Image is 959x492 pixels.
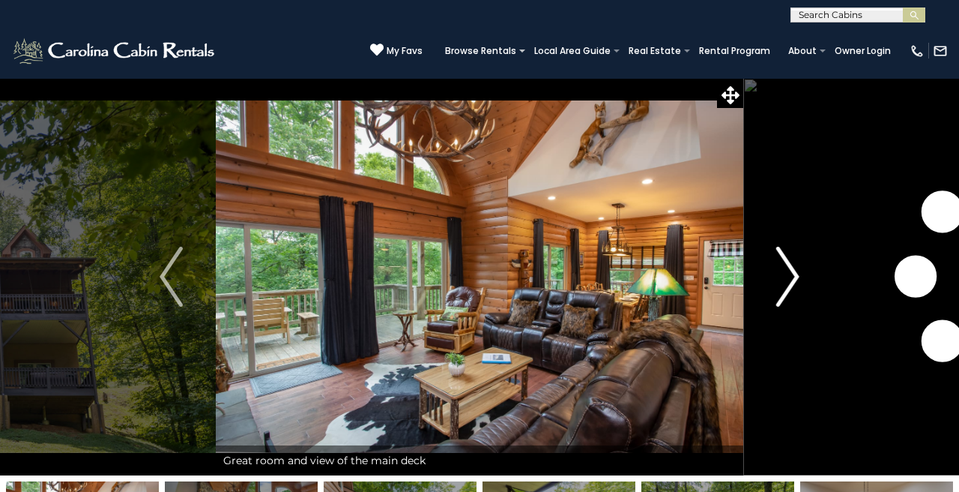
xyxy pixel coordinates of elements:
img: White-1-2.png [11,36,219,66]
a: Browse Rentals [438,40,524,61]
img: phone-regular-white.png [910,43,925,58]
img: arrow [160,247,182,307]
img: mail-regular-white.png [933,43,948,58]
a: Local Area Guide [527,40,618,61]
button: Next [743,78,832,475]
span: My Favs [387,44,423,58]
a: Real Estate [621,40,689,61]
button: Previous [127,78,216,475]
img: arrow [776,247,799,307]
div: Great room and view of the main deck [216,445,743,475]
a: About [781,40,824,61]
a: Rental Program [692,40,778,61]
a: My Favs [370,43,423,58]
a: Owner Login [827,40,898,61]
